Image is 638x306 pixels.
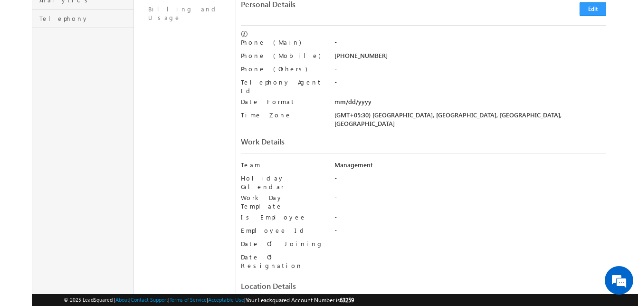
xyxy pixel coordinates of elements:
div: Management [334,161,606,174]
span: 63259 [340,296,354,304]
div: - [334,65,606,78]
div: [PHONE_NUMBER] [334,51,606,65]
a: About [115,296,129,303]
div: Location Details [241,282,419,295]
div: (GMT+05:30) [GEOGRAPHIC_DATA], [GEOGRAPHIC_DATA], [GEOGRAPHIC_DATA], [GEOGRAPHIC_DATA] [334,111,606,128]
label: Date Format [241,97,325,106]
div: Chat with us now [49,50,160,62]
label: Phone (Main) [241,38,325,47]
label: Team [241,161,325,169]
div: - [334,226,606,239]
label: Telephony Agent Id [241,78,325,95]
span: Telephony [39,14,131,23]
label: Phone (Others) [241,65,325,73]
div: - [334,213,606,226]
a: Telephony [32,10,133,28]
span: © 2025 LeadSquared | | | | | [64,296,354,305]
label: Is Employee [241,213,325,221]
label: Date Of Joining [241,239,325,248]
label: Time Zone [241,111,325,119]
label: Date Of Resignation [241,253,325,270]
div: - [334,174,606,187]
div: - [334,78,606,91]
label: Employee Id [241,226,325,235]
a: Contact Support [131,296,168,303]
div: Minimize live chat window [156,5,179,28]
div: Work Details [241,137,419,151]
a: Acceptable Use [208,296,244,303]
button: Edit [580,2,606,16]
em: Start Chat [129,238,172,250]
label: Phone (Mobile) [241,51,321,60]
label: Work Day Template [241,193,325,210]
div: - [334,38,606,51]
div: - [334,193,606,207]
textarea: Type your message and hit 'Enter' [12,88,173,229]
img: d_60004797649_company_0_60004797649 [16,50,40,62]
label: Holiday Calendar [241,174,325,191]
a: Terms of Service [170,296,207,303]
div: mm/dd/yyyy [334,97,606,111]
span: Your Leadsquared Account Number is [246,296,354,304]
